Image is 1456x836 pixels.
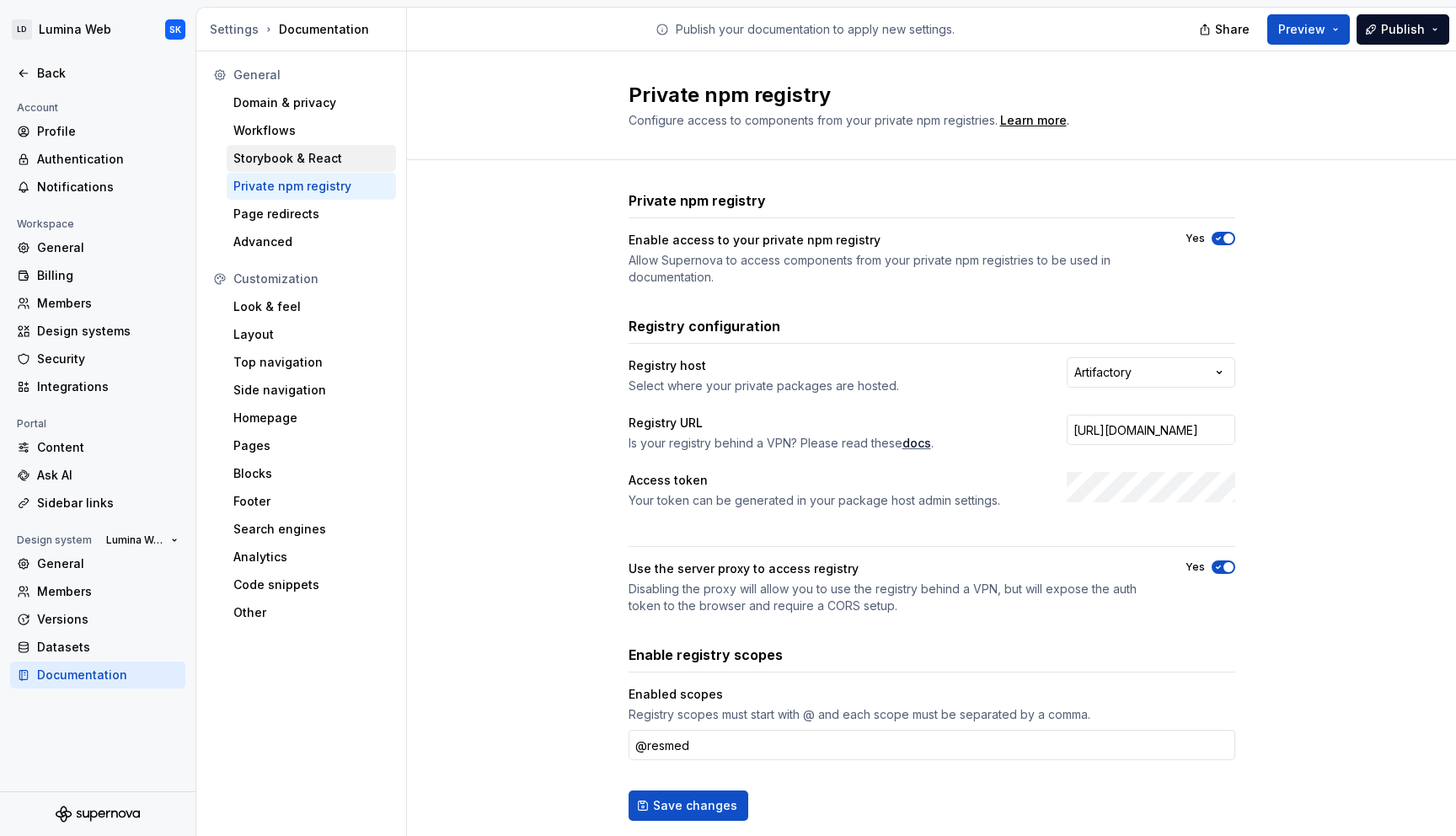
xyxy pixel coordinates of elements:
[233,493,389,510] div: Footer
[1267,14,1350,45] button: Preview
[227,544,396,571] a: Analytics
[233,67,389,83] div: General
[10,578,185,605] a: Members
[629,686,723,703] div: Enabled scopes
[629,492,1036,509] div: Your token can be generated in your package host admin settings.
[10,530,99,550] div: Design system
[10,346,185,372] a: Security
[10,462,185,489] a: Ask AI
[629,730,1235,760] input: e.g. @acme, @acme2
[1357,14,1449,45] button: Publish
[227,228,396,255] a: Advanced
[37,667,179,683] div: Documentation
[629,357,706,374] div: Registry host
[227,145,396,172] a: Storybook & React
[37,239,179,256] div: General
[233,604,389,621] div: Other
[629,113,998,127] span: Configure access to components from your private npm registries.
[10,373,185,400] a: Integrations
[37,123,179,140] div: Profile
[233,94,389,111] div: Domain & privacy
[233,382,389,399] div: Side navigation
[233,326,389,343] div: Layout
[10,434,185,461] a: Content
[10,634,185,661] a: Datasets
[227,377,396,404] a: Side navigation
[227,349,396,376] a: Top navigation
[227,173,396,200] a: Private npm registry
[1186,560,1205,574] label: Yes
[56,806,140,823] svg: Supernova Logo
[629,645,783,665] h3: Enable registry scopes
[227,460,396,487] a: Blocks
[233,122,389,139] div: Workflows
[233,410,389,426] div: Homepage
[1191,14,1261,45] button: Share
[10,662,185,689] a: Documentation
[169,23,181,36] div: SK
[10,118,185,145] a: Profile
[227,89,396,116] a: Domain & privacy
[902,435,931,452] a: docs
[629,190,766,211] h3: Private npm registry
[233,150,389,167] div: Storybook & React
[10,606,185,633] a: Versions
[233,178,389,195] div: Private npm registry
[227,321,396,348] a: Layout
[210,21,399,38] div: Documentation
[233,549,389,565] div: Analytics
[12,19,32,40] div: LD
[227,117,396,144] a: Workflows
[10,60,185,87] a: Back
[998,115,1069,127] span: .
[227,201,396,228] a: Page redirects
[676,21,955,38] p: Publish your documentation to apply new settings.
[233,521,389,538] div: Search engines
[629,82,1215,109] h2: Private npm registry
[629,232,881,249] div: Enable access to your private npm registry
[233,298,389,315] div: Look & feel
[37,639,179,656] div: Datasets
[227,516,396,543] a: Search engines
[37,495,179,512] div: Sidebar links
[37,467,179,484] div: Ask AI
[653,797,737,814] span: Save changes
[1000,112,1067,129] div: Learn more
[37,378,179,395] div: Integrations
[10,414,53,434] div: Portal
[233,271,389,287] div: Customization
[37,151,179,168] div: Authentication
[227,599,396,626] a: Other
[210,21,259,38] button: Settings
[629,252,1155,286] div: Allow Supernova to access components from your private npm registries to be used in documentation.
[1215,21,1250,38] span: Share
[39,21,111,38] div: Lumina Web
[233,233,389,250] div: Advanced
[227,405,396,431] a: Homepage
[37,583,179,600] div: Members
[10,234,185,261] a: General
[37,267,179,284] div: Billing
[37,323,179,340] div: Design systems
[227,293,396,320] a: Look & feel
[629,560,859,577] div: Use the server proxy to access registry
[37,439,179,456] div: Content
[233,465,389,482] div: Blocks
[629,415,703,431] div: Registry URL
[10,98,65,118] div: Account
[10,174,185,201] a: Notifications
[1186,232,1205,245] label: Yes
[3,11,192,48] button: LDLumina WebSK
[629,790,748,821] button: Save changes
[10,146,185,173] a: Authentication
[233,576,389,593] div: Code snippets
[227,432,396,459] a: Pages
[10,550,185,577] a: General
[37,295,179,312] div: Members
[10,262,185,289] a: Billing
[37,555,179,572] div: General
[1278,21,1325,38] span: Preview
[233,354,389,371] div: Top navigation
